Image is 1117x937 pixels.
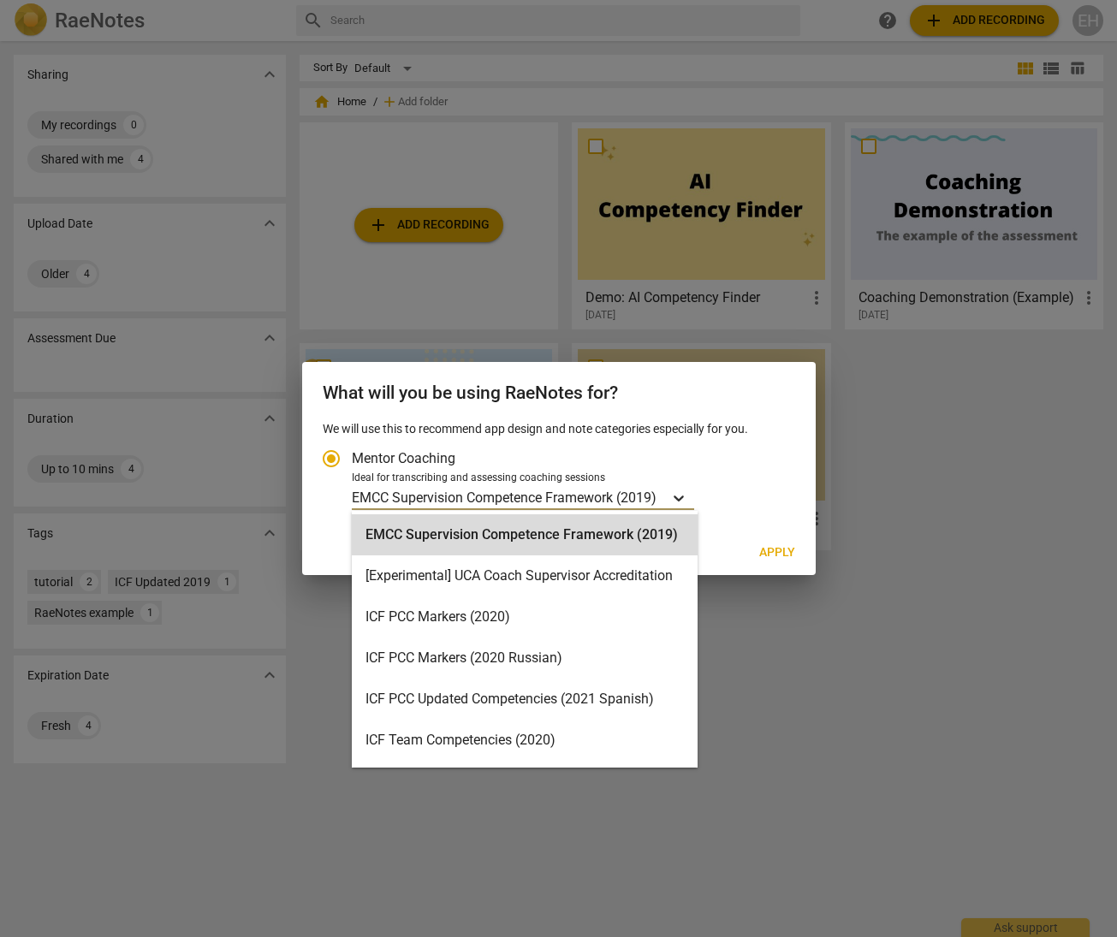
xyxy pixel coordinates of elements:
[352,488,657,507] p: EMCC Supervision Competence Framework (2019)
[352,448,455,468] span: Mentor Coaching
[323,438,795,511] div: Account type
[746,537,809,568] button: Apply
[323,383,795,404] h2: What will you be using RaeNotes for?
[759,544,795,561] span: Apply
[658,489,662,506] input: Ideal for transcribing and assessing coaching sessionsEMCC Supervision Competence Framework (2019)
[352,638,698,679] div: ICF PCC Markers (2020 Russian)
[352,514,698,555] div: EMCC Supervision Competence Framework (2019)
[352,555,698,596] div: [Experimental] UCA Coach Supervisor Accreditation
[352,596,698,638] div: ICF PCC Markers (2020)
[352,679,698,720] div: ICF PCC Updated Competencies (2021 Spanish)
[352,720,698,761] div: ICF Team Competencies (2020)
[352,471,790,486] div: Ideal for transcribing and assessing coaching sessions
[323,420,795,438] p: We will use this to recommend app design and note categories especially for you.
[352,761,698,802] div: ICF Updated Competencies (2019 Japanese)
